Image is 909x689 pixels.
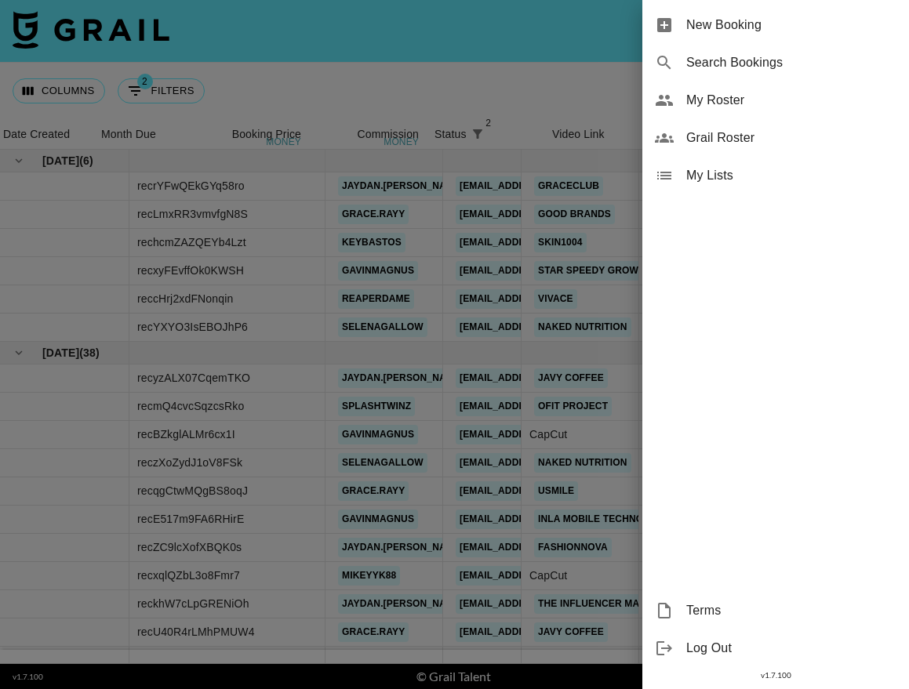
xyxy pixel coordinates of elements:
[642,6,909,44] div: New Booking
[642,667,909,684] div: v 1.7.100
[642,157,909,194] div: My Lists
[686,91,896,110] span: My Roster
[686,601,896,620] span: Terms
[642,592,909,629] div: Terms
[686,639,896,658] span: Log Out
[686,16,896,34] span: New Booking
[686,53,896,72] span: Search Bookings
[642,82,909,119] div: My Roster
[642,629,909,667] div: Log Out
[686,166,896,185] span: My Lists
[642,44,909,82] div: Search Bookings
[642,119,909,157] div: Grail Roster
[686,129,896,147] span: Grail Roster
